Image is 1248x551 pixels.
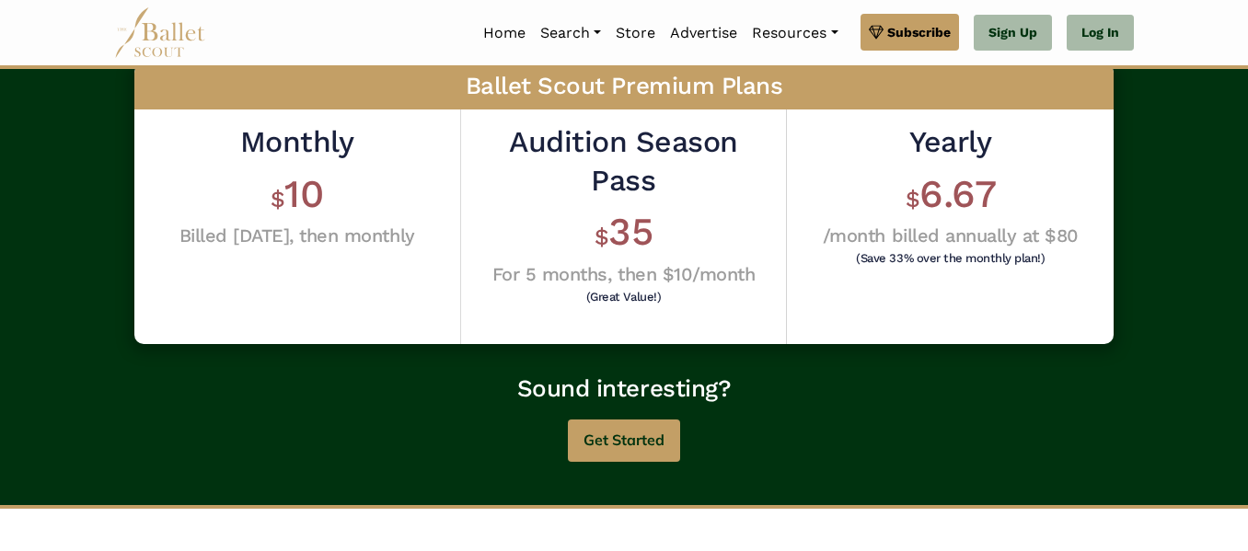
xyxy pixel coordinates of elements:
[974,15,1052,52] a: Sign Up
[869,22,884,42] img: gem.svg
[663,14,745,52] a: Advertise
[823,123,1079,162] h2: Yearly
[906,186,920,212] span: $
[480,291,768,303] h6: (Great Value!)
[179,224,415,247] h4: Billed [DATE], then monthly
[745,14,845,52] a: Resources
[1067,15,1134,52] a: Log In
[595,224,609,250] span: $
[533,14,608,52] a: Search
[608,14,663,52] a: Store
[271,186,285,212] span: $
[134,63,1115,109] h3: Ballet Scout Premium Plans
[823,224,1079,247] h4: /month billed annually at $80
[887,22,951,42] span: Subscribe
[125,373,1124,405] h3: Sound interesting?
[475,207,773,258] h1: 35
[475,262,773,286] h4: For 5 months, then $10/month
[568,419,680,463] button: Get Started
[568,426,680,444] a: Get Started
[827,252,1074,264] h6: (Save 33% over the monthly plan!)
[475,123,773,200] h2: Audition Season Pass
[476,14,533,52] a: Home
[179,123,415,162] h2: Monthly
[179,169,415,220] h1: 10
[861,14,959,51] a: Subscribe
[919,171,996,216] span: 6.67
